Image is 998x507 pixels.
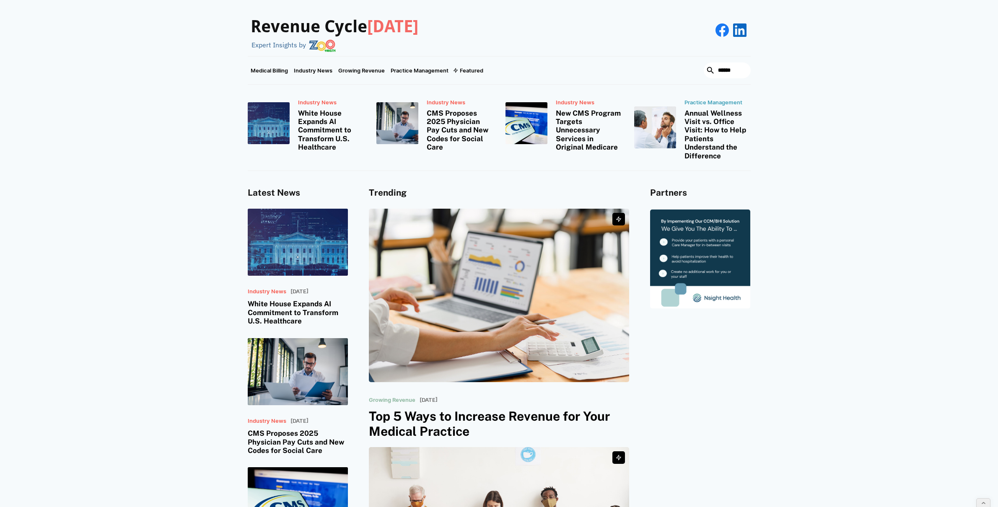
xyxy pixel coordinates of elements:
p: Industry News [298,99,364,106]
p: [DATE] [420,397,438,404]
h3: New CMS Program Targets Unnecessary Services in Original Medicare [556,109,622,152]
p: [DATE] [290,288,308,295]
h4: Partners [650,188,750,198]
h3: Revenue Cycle [251,17,418,37]
h3: Annual Wellness Visit vs. Office Visit: How to Help Patients Understand the Difference [684,109,751,160]
a: Practice Management [388,57,451,84]
div: Featured [460,67,483,74]
h3: White House Expands AI Commitment to Transform U.S. Healthcare [248,300,348,325]
div: Expert Insights by [251,41,306,49]
h3: CMS Proposes 2025 Physician Pay Cuts and New Codes for Social Care [248,429,348,455]
p: Industry News [556,99,622,106]
a: Industry NewsNew CMS Program Targets Unnecessary Services in Original Medicare [505,95,622,152]
h3: White House Expands AI Commitment to Transform U.S. Healthcare [298,109,364,152]
a: Industry News[DATE]CMS Proposes 2025 Physician Pay Cuts and New Codes for Social Care [248,338,348,455]
div: Featured [451,57,486,84]
a: Industry News [291,57,335,84]
h4: Latest News [248,188,348,198]
h4: Trending [369,188,630,198]
a: Medical Billing [248,57,291,84]
a: Practice ManagementAnnual Wellness Visit vs. Office Visit: How to Help Patients Understand the Di... [634,95,751,160]
p: Industry News [248,288,286,295]
a: Industry News[DATE]White House Expands AI Commitment to Transform U.S. Healthcare [248,209,348,326]
p: Industry News [427,99,493,106]
p: Industry News [248,418,286,424]
p: [DATE] [290,418,308,424]
p: Practice Management [684,99,751,106]
h3: CMS Proposes 2025 Physician Pay Cuts and New Codes for Social Care [427,109,493,152]
a: Industry NewsCMS Proposes 2025 Physician Pay Cuts and New Codes for Social Care [376,95,493,152]
p: Growing Revenue [369,397,415,404]
span: [DATE] [367,17,418,36]
a: Growing Revenue[DATE]Top 5 Ways to Increase Revenue for Your Medical Practice [369,209,630,447]
a: Revenue Cycle[DATE]Expert Insights by [248,8,418,52]
a: Growing Revenue [335,57,388,84]
a: Industry NewsWhite House Expands AI Commitment to Transform U.S. Healthcare [248,95,364,152]
h3: Top 5 Ways to Increase Revenue for Your Medical Practice [369,409,630,439]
